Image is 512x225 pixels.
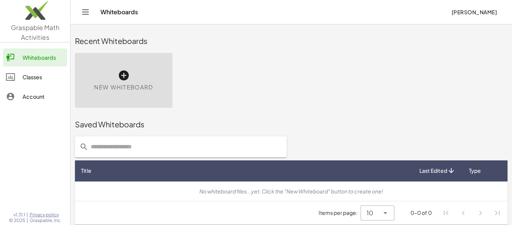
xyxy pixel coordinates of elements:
[319,209,361,217] span: Items per page:
[419,167,447,175] span: Last Edited
[13,212,25,218] span: v1.31.1
[30,217,61,223] span: Graspable, Inc.
[367,208,373,217] span: 10
[81,167,91,175] span: Title
[469,167,481,175] span: Type
[22,92,64,101] div: Account
[451,9,497,15] span: [PERSON_NAME]
[9,217,25,223] span: © 2025
[75,36,508,46] div: Recent Whiteboards
[410,209,432,217] div: 0-0 of 0
[30,212,61,218] a: Privacy policy
[22,72,64,82] div: Classes
[3,48,67,66] a: Whiteboards
[27,212,28,218] span: |
[3,88,67,106] a: Account
[22,53,64,62] div: Whiteboards
[27,217,28,223] span: |
[79,142,88,151] i: prepended action
[79,6,91,18] button: Toggle navigation
[438,204,506,222] nav: Pagination Navigation
[81,187,502,195] div: No whiteboard files...yet. Click the "New Whiteboard" button to create one!
[75,119,508,130] div: Saved Whiteboards
[11,23,60,41] span: Graspable Math Activities
[94,83,153,92] span: New Whiteboard
[445,5,503,19] button: [PERSON_NAME]
[3,68,67,86] a: Classes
